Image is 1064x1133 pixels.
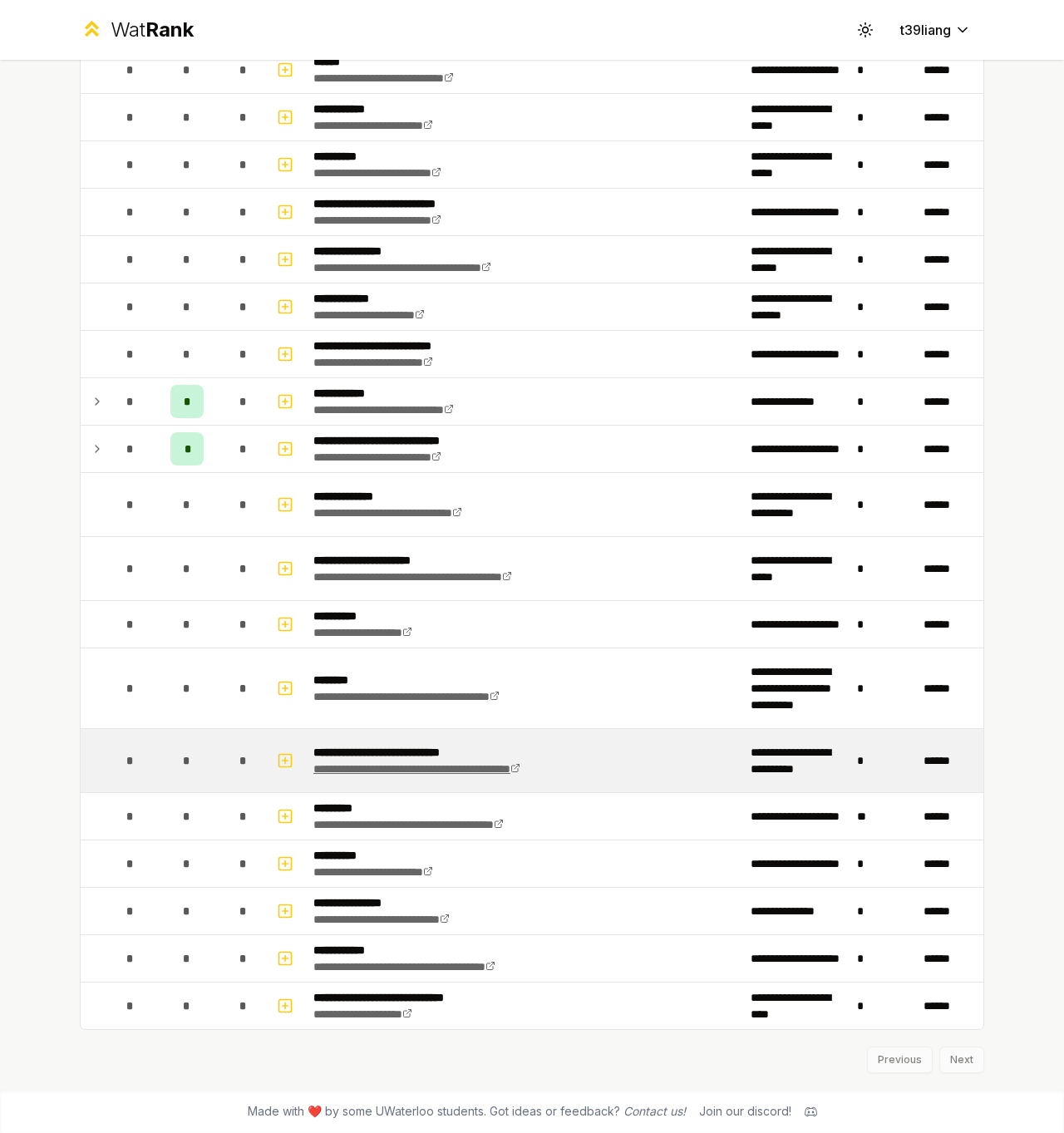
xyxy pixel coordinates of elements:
a: WatRank [80,17,194,43]
span: Made with ❤️ by some UWaterloo students. Got ideas or feedback? [248,1103,686,1120]
div: Join our discord! [699,1103,791,1120]
div: Wat [111,17,194,43]
a: Contact us! [623,1104,686,1118]
span: Rank [145,17,194,42]
button: t39liang [887,15,984,45]
span: t39liang [900,20,951,40]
